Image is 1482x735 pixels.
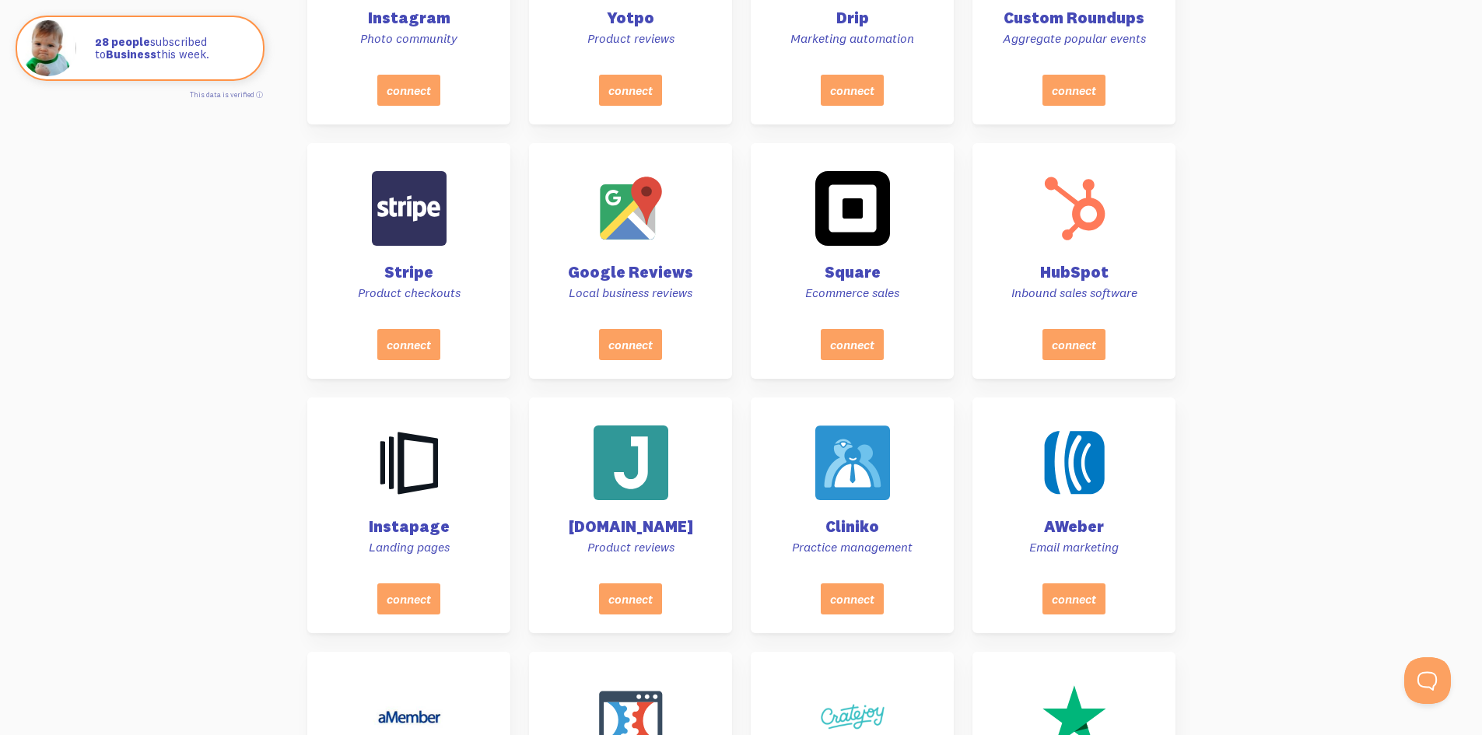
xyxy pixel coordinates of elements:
button: connect [1042,583,1105,614]
p: Practice management [769,539,935,555]
strong: 28 people [95,34,150,49]
h4: [DOMAIN_NAME] [548,519,713,534]
h4: Yotpo [548,10,713,26]
h4: Stripe [326,264,492,280]
h4: AWeber [991,519,1157,534]
h4: Custom Roundups [991,10,1157,26]
a: HubSpot Inbound sales software connect [972,143,1175,379]
p: Ecommerce sales [769,285,935,301]
h4: HubSpot [991,264,1157,280]
a: AWeber Email marketing connect [972,397,1175,633]
a: This data is verified ⓘ [190,90,263,99]
a: Google Reviews Local business reviews connect [529,143,732,379]
p: Landing pages [326,539,492,555]
p: Local business reviews [548,285,713,301]
button: connect [1042,75,1105,106]
iframe: Help Scout Beacon - Open [1404,657,1451,704]
img: Fomo [20,20,76,76]
button: connect [599,329,662,360]
p: Email marketing [991,539,1157,555]
p: Product reviews [548,539,713,555]
h4: Instagram [326,10,492,26]
button: connect [821,329,884,360]
p: Marketing automation [769,30,935,47]
p: Aggregate popular events [991,30,1157,47]
a: Square Ecommerce sales connect [751,143,954,379]
p: Inbound sales software [991,285,1157,301]
p: Photo community [326,30,492,47]
a: [DOMAIN_NAME] Product reviews connect [529,397,732,633]
h4: Drip [769,10,935,26]
p: Product checkouts [326,285,492,301]
button: connect [1042,329,1105,360]
button: connect [599,75,662,106]
button: connect [377,75,440,106]
h4: Square [769,264,935,280]
a: Cliniko Practice management connect [751,397,954,633]
button: connect [377,583,440,614]
button: connect [599,583,662,614]
h4: Cliniko [769,519,935,534]
a: Instapage Landing pages connect [307,397,510,633]
a: Stripe Product checkouts connect [307,143,510,379]
p: subscribed to this week. [95,36,247,61]
h4: Instapage [326,519,492,534]
h4: Google Reviews [548,264,713,280]
strong: Business [106,47,156,61]
button: connect [821,75,884,106]
button: connect [821,583,884,614]
button: connect [377,329,440,360]
p: Product reviews [548,30,713,47]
